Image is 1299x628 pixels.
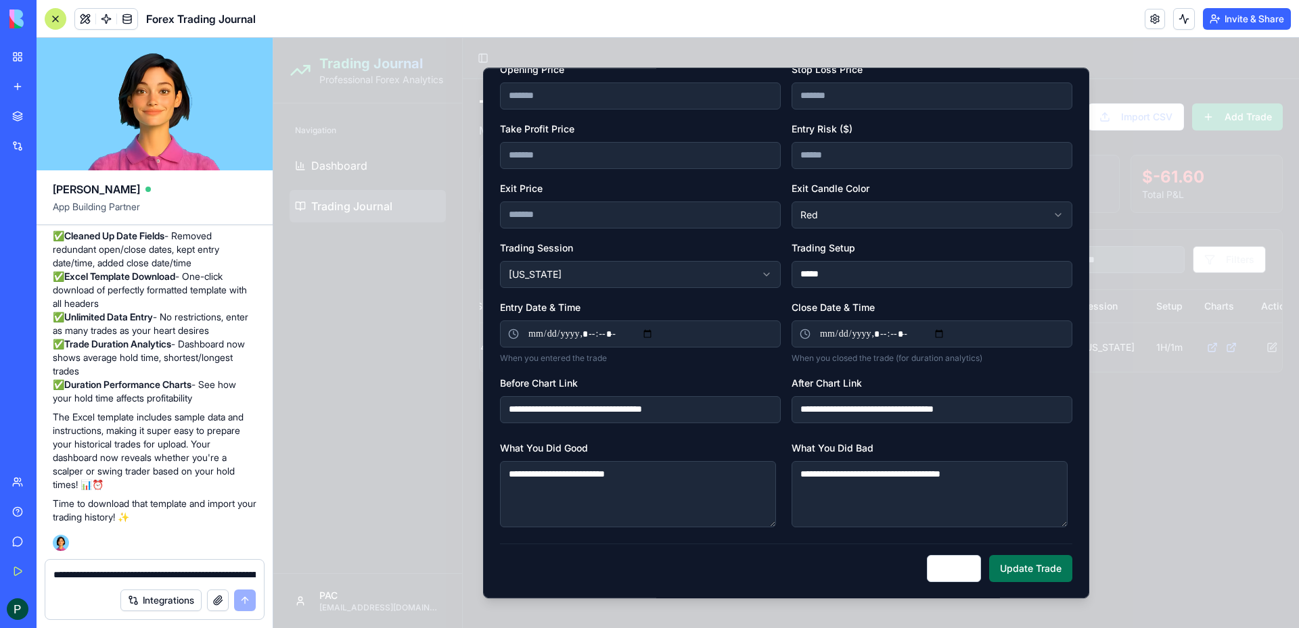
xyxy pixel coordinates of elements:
label: Exit Price [227,145,269,156]
p: Time to download that template and import your trading history! ✨ [53,497,256,524]
label: What You Did Bad [518,404,600,416]
label: Trading Session [227,204,300,216]
label: Exit Candle Color [518,145,596,156]
p: When you closed the trade (for duration analytics) [518,315,799,326]
span: App Building Partner [53,200,256,224]
p: ✅ - Removed redundant open/close dates, kept entry date/time, added close date/time ✅ - One-click... [53,229,256,405]
button: Update Trade [716,517,799,544]
strong: Duration Performance Charts [64,379,191,390]
label: Trading Setup [518,204,582,216]
label: What You Did Good [227,404,315,416]
strong: Unlimited Data Entry [64,311,153,322]
button: Invite & Share [1203,8,1291,30]
label: Entry Date & Time [227,264,307,275]
p: The Excel template includes sample data and instructions, making it super easy to prepare your hi... [53,410,256,491]
label: After Chart Link [518,339,589,351]
span: Forex Trading Journal [146,11,256,27]
button: Integrations [120,589,202,611]
strong: Trade Duration Analytics [64,338,171,349]
img: ACg8ocJPSsF8bvJ3NCVKU4jHgP9AQZ_p4nQrrpHZpcDpndwvnjhpiw=s96-c [7,598,28,620]
label: Take Profit Price [227,85,301,97]
img: Ella_00000_wcx2te.png [53,535,69,551]
strong: Excel Template Download [64,270,175,282]
label: Stop Loss Price [518,26,589,37]
label: Opening Price [227,26,291,37]
span: [PERSON_NAME] [53,181,140,197]
label: Close Date & Time [518,264,601,275]
img: logo [9,9,93,28]
label: Entry Risk ($) [518,85,579,97]
button: Cancel [654,517,708,544]
p: When you entered the trade [227,315,507,326]
label: Before Chart Link [227,339,304,351]
strong: Cleaned Up Date Fields [64,230,164,241]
